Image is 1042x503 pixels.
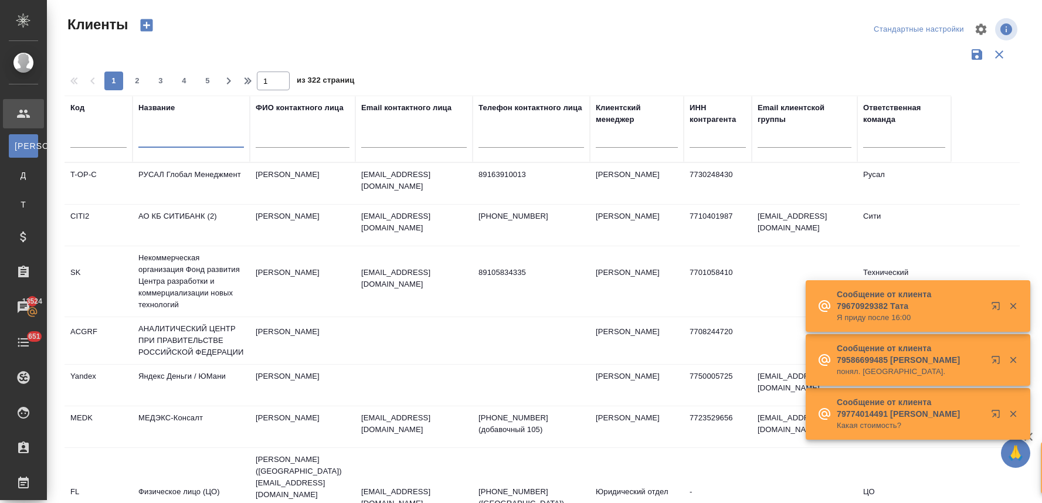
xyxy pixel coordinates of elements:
td: [PERSON_NAME] [250,163,355,204]
p: [EMAIL_ADDRESS][DOMAIN_NAME] [361,210,467,234]
span: 2 [128,75,147,87]
p: [PHONE_NUMBER] (добавочный 105) [478,412,584,436]
span: Клиенты [65,15,128,34]
div: Клиентский менеджер [596,102,678,125]
p: Я приду после 16:00 [837,312,983,324]
p: [EMAIL_ADDRESS][DOMAIN_NAME] [361,412,467,436]
span: [PERSON_NAME] [15,140,32,152]
td: [EMAIL_ADDRESS][DOMAIN_NAME] [752,365,857,406]
td: 7750005725 [684,365,752,406]
div: Email клиентской группы [758,102,851,125]
td: 7708244720 [684,320,752,361]
div: Email контактного лица [361,102,452,114]
div: ФИО контактного лица [256,102,344,114]
a: 651 [3,328,44,357]
button: Закрыть [1001,355,1025,365]
td: 7710401987 [684,205,752,246]
td: [PERSON_NAME] [590,320,684,361]
td: 7701058410 [684,261,752,302]
span: 651 [21,331,47,342]
button: 3 [151,72,170,90]
span: 3 [151,75,170,87]
span: Посмотреть информацию [995,18,1020,40]
div: split button [871,21,967,39]
span: Д [15,169,32,181]
td: Некоммерческая организация Фонд развития Центра разработки и коммерциализации новых технологий [133,246,250,317]
td: АНАЛИТИЧЕСКИЙ ЦЕНТР ПРИ ПРАВИТЕЛЬСТВЕ РОССИЙСКОЙ ФЕДЕРАЦИИ [133,317,250,364]
span: из 322 страниц [297,73,354,90]
td: [PERSON_NAME] [250,406,355,447]
td: CITI2 [65,205,133,246]
td: [PERSON_NAME] [250,320,355,361]
button: 5 [198,72,217,90]
td: [PERSON_NAME] [590,205,684,246]
td: Яндекс Деньги / ЮМани [133,365,250,406]
div: Код [70,102,84,114]
p: Сообщение от клиента 79586699485 [PERSON_NAME] [837,342,983,366]
td: [PERSON_NAME] [590,261,684,302]
td: АО КБ СИТИБАНК (2) [133,205,250,246]
td: [PERSON_NAME] [590,163,684,204]
p: Какая стоимость? [837,420,983,431]
span: Т [15,199,32,210]
td: Технический [857,261,951,302]
a: 13524 [3,293,44,322]
p: Сообщение от клиента 79670929382 Тата [837,288,983,312]
span: 13524 [15,295,49,307]
a: Д [9,164,38,187]
td: [PERSON_NAME] [590,365,684,406]
button: 2 [128,72,147,90]
td: Сити [857,205,951,246]
td: [PERSON_NAME] [250,205,355,246]
td: [EMAIL_ADDRESS][DOMAIN_NAME] [752,406,857,447]
span: 4 [175,75,194,87]
button: Открыть в новой вкладке [984,402,1012,430]
td: 7723529656 [684,406,752,447]
div: Ответственная команда [863,102,945,125]
a: Т [9,193,38,216]
td: Русал [857,163,951,204]
button: Сбросить фильтры [988,43,1010,66]
span: Настроить таблицу [967,15,995,43]
p: [EMAIL_ADDRESS][DOMAIN_NAME] [361,169,467,192]
td: [PERSON_NAME] [590,406,684,447]
td: 7730248430 [684,163,752,204]
td: Yandex [65,365,133,406]
p: понял. [GEOGRAPHIC_DATA]. [837,366,983,378]
td: T-OP-C [65,163,133,204]
p: Сообщение от клиента 79774014491 [PERSON_NAME] [837,396,983,420]
td: SK [65,261,133,302]
td: [PERSON_NAME] [250,261,355,302]
td: MEDK [65,406,133,447]
p: [EMAIL_ADDRESS][DOMAIN_NAME] [361,267,467,290]
button: Создать [133,15,161,35]
a: [PERSON_NAME] [9,134,38,158]
button: Сохранить фильтры [966,43,988,66]
p: 89105834335 [478,267,584,278]
button: Открыть в новой вкладке [984,348,1012,376]
button: Закрыть [1001,301,1025,311]
div: ИНН контрагента [690,102,746,125]
td: ACGRF [65,320,133,361]
button: 4 [175,72,194,90]
button: Закрыть [1001,409,1025,419]
div: Название [138,102,175,114]
div: Телефон контактного лица [478,102,582,114]
button: Открыть в новой вкладке [984,294,1012,322]
td: РУСАЛ Глобал Менеджмент [133,163,250,204]
p: [PHONE_NUMBER] [478,210,584,222]
td: [EMAIL_ADDRESS][DOMAIN_NAME] [752,205,857,246]
td: [PERSON_NAME] [250,365,355,406]
td: МЕДЭКС-Консалт [133,406,250,447]
p: 89163910013 [478,169,584,181]
span: 5 [198,75,217,87]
